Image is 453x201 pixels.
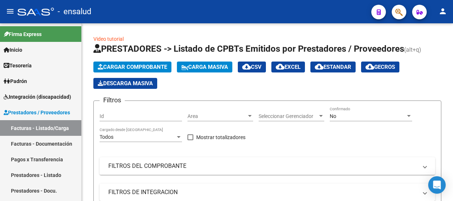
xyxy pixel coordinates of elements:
span: PRESTADORES -> Listado de CPBTs Emitidos por Prestadores / Proveedores [93,44,404,54]
span: Tesorería [4,62,32,70]
span: Padrón [4,77,27,85]
span: Estandar [315,64,351,70]
span: Firma Express [4,30,42,38]
mat-icon: cloud_download [242,62,251,71]
a: Video tutorial [93,36,124,42]
mat-expansion-panel-header: FILTROS DE INTEGRACION [100,184,435,201]
mat-icon: person [438,7,447,16]
span: Cargar Comprobante [98,64,167,70]
span: Carga Masiva [181,64,228,70]
span: Area [187,113,247,119]
span: Inicio [4,46,22,54]
button: Carga Masiva [177,62,232,72]
mat-icon: menu [6,7,15,16]
span: - ensalud [58,4,91,20]
mat-expansion-panel-header: FILTROS DEL COMPROBANTE [100,157,435,175]
button: Gecros [361,62,399,72]
button: CSV [238,62,266,72]
h3: Filtros [100,95,125,105]
span: Prestadores / Proveedores [4,109,70,117]
span: (alt+q) [404,46,421,53]
button: Estandar [310,62,356,72]
app-download-masive: Descarga masiva de comprobantes (adjuntos) [93,78,157,89]
span: Seleccionar Gerenciador [259,113,318,119]
mat-icon: cloud_download [276,62,284,71]
span: Integración (discapacidad) [4,93,71,101]
div: Open Intercom Messenger [428,176,446,194]
span: CSV [242,64,262,70]
mat-icon: cloud_download [365,62,374,71]
mat-panel-title: FILTROS DE INTEGRACION [108,188,418,196]
mat-panel-title: FILTROS DEL COMPROBANTE [108,162,418,170]
button: Descarga Masiva [93,78,157,89]
span: Todos [100,134,113,140]
span: No [330,113,336,119]
span: EXCEL [276,64,301,70]
button: Cargar Comprobante [93,62,171,72]
span: Descarga Masiva [98,80,153,87]
span: Gecros [365,64,395,70]
mat-icon: cloud_download [315,62,324,71]
button: EXCEL [271,62,305,72]
span: Mostrar totalizadores [196,133,245,142]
